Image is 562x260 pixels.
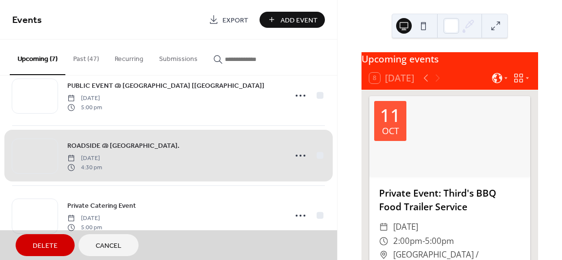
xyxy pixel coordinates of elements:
button: Delete [16,234,75,256]
span: - [422,234,425,248]
a: Export [201,12,256,28]
div: 11 [380,107,401,124]
span: 5:00pm [425,234,454,248]
button: Upcoming (7) [10,40,65,75]
span: Delete [33,241,58,251]
div: Upcoming events [361,52,538,66]
span: Add Event [281,15,318,25]
button: Submissions [151,40,205,74]
span: Cancel [96,241,121,251]
div: Oct [382,126,399,135]
div: ​ [379,220,388,234]
span: 2:00pm [393,234,422,248]
span: Events [12,11,42,30]
button: Add Event [260,12,325,28]
span: Export [222,15,248,25]
div: ​ [379,234,388,248]
span: [DATE] [393,220,418,234]
button: Cancel [79,234,139,256]
a: Private Event: Third's BBQ Food Trailer Service [379,186,496,214]
button: Recurring [107,40,151,74]
button: Past (47) [65,40,107,74]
